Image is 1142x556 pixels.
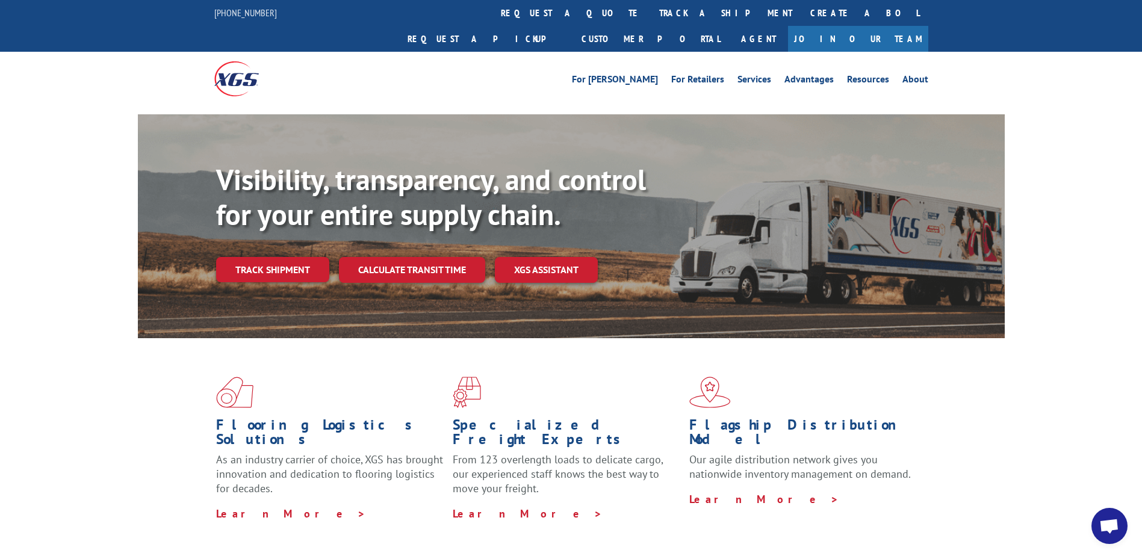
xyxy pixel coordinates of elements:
a: [PHONE_NUMBER] [214,7,277,19]
a: For [PERSON_NAME] [572,75,658,88]
span: Our agile distribution network gives you nationwide inventory management on demand. [689,453,911,481]
h1: Flagship Distribution Model [689,418,917,453]
a: Agent [729,26,788,52]
a: Advantages [784,75,834,88]
a: About [902,75,928,88]
a: Open chat [1091,508,1128,544]
span: As an industry carrier of choice, XGS has brought innovation and dedication to flooring logistics... [216,453,443,495]
b: Visibility, transparency, and control for your entire supply chain. [216,161,646,233]
a: Track shipment [216,257,329,282]
img: xgs-icon-flagship-distribution-model-red [689,377,731,408]
a: Learn More > [689,492,839,506]
a: XGS ASSISTANT [495,257,598,283]
p: From 123 overlength loads to delicate cargo, our experienced staff knows the best way to move you... [453,453,680,506]
a: Customer Portal [573,26,729,52]
a: For Retailers [671,75,724,88]
a: Request a pickup [399,26,573,52]
a: Learn More > [216,507,366,520]
img: xgs-icon-total-supply-chain-intelligence-red [216,377,253,408]
a: Calculate transit time [339,257,485,283]
a: Services [737,75,771,88]
img: xgs-icon-focused-on-flooring-red [453,377,481,408]
h1: Flooring Logistics Solutions [216,418,444,453]
h1: Specialized Freight Experts [453,418,680,453]
a: Learn More > [453,507,603,520]
a: Join Our Team [788,26,928,52]
a: Resources [847,75,889,88]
